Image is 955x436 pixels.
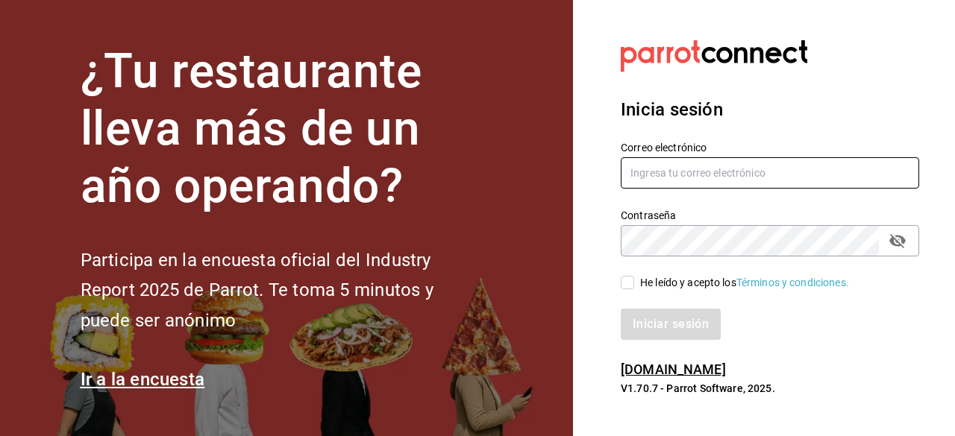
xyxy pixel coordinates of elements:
h2: Participa en la encuesta oficial del Industry Report 2025 de Parrot. Te toma 5 minutos y puede se... [81,245,483,336]
input: Ingresa tu correo electrónico [621,157,919,189]
button: passwordField [885,228,910,253]
h1: ¿Tu restaurante lleva más de un año operando? [81,43,483,215]
a: [DOMAIN_NAME] [621,361,726,377]
a: Términos y condiciones. [736,277,849,288]
p: V1.70.7 - Parrot Software, 2025. [621,381,919,396]
label: Contraseña [621,210,919,221]
a: Ir a la encuesta [81,369,205,390]
label: Correo electrónico [621,142,919,153]
div: He leído y acepto los [640,275,849,291]
h3: Inicia sesión [621,96,919,123]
